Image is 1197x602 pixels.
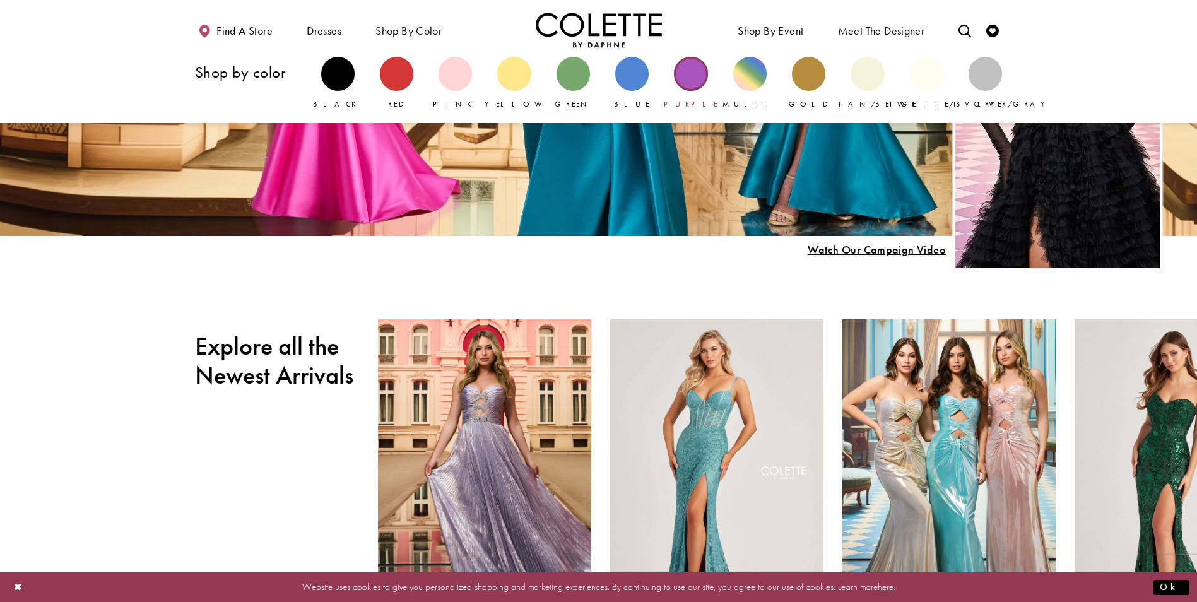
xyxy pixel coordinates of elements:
[674,57,707,110] a: Purple
[439,57,472,110] a: Pink
[664,99,718,109] span: Purple
[195,64,309,81] h3: Shop by color
[555,99,592,109] span: Green
[497,57,531,110] a: Yellow
[838,25,925,37] span: Meet the designer
[557,57,590,110] a: Green
[372,13,445,47] span: Shop by color
[897,99,1002,109] span: White/Ivory
[321,57,355,110] a: Black
[722,99,777,109] span: Multi
[835,13,928,47] a: Meet the designer
[789,99,829,109] span: Gold
[792,57,825,110] a: Gold
[485,99,548,109] span: Yellow
[536,13,662,47] img: Colette by Daphne
[91,579,1106,596] p: Website uses cookies to give you personalized shopping and marketing experiences. By continuing t...
[807,244,946,256] span: Play Slide #15 Video
[983,13,1002,47] a: Check Wishlist
[375,25,442,37] span: Shop by color
[8,576,29,598] button: Close Dialog
[380,57,413,110] a: Red
[969,57,1002,110] a: Silver/Gray
[307,25,341,37] span: Dresses
[910,57,943,110] a: White/Ivory
[304,13,345,47] span: Dresses
[195,332,359,390] h2: Explore all the Newest Arrivals
[433,99,478,109] span: Pink
[851,57,884,110] a: Tan/Beige
[313,99,363,109] span: Black
[738,25,803,37] span: Shop By Event
[536,13,662,47] a: Visit Home Page
[216,25,273,37] span: Find a store
[955,13,974,47] a: Toggle search
[956,99,1051,109] span: Silver/Gray
[195,13,276,47] a: Find a store
[615,57,649,110] a: Blue
[878,581,893,593] a: here
[388,99,404,109] span: Red
[614,99,650,109] span: Blue
[733,57,767,110] a: Multi
[1153,579,1189,595] button: Submit Dialog
[734,13,806,47] span: Shop By Event
[838,99,917,109] span: Tan/Beige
